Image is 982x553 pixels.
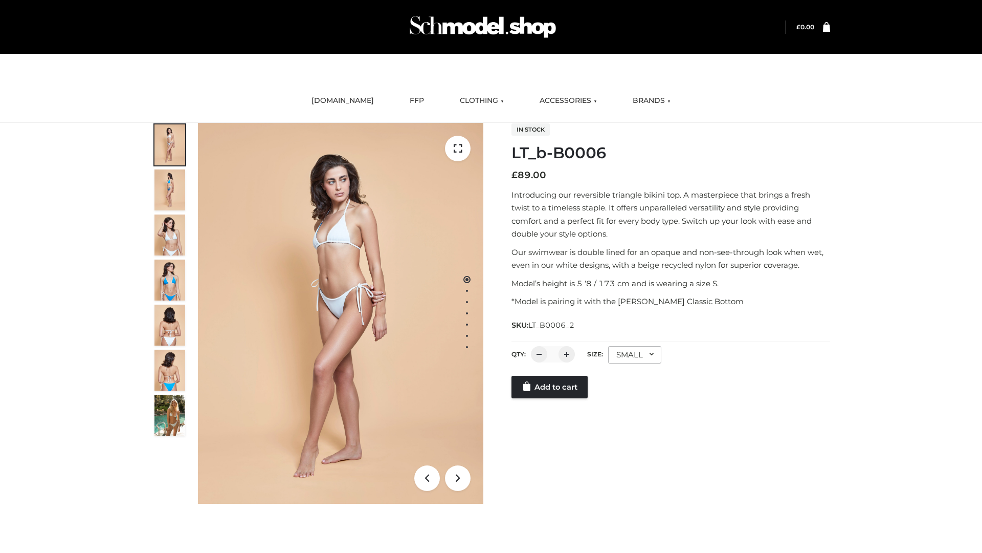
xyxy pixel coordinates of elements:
[511,295,830,308] p: *Model is pairing it with the [PERSON_NAME] Classic Bottom
[625,90,678,112] a: BRANDS
[511,350,526,358] label: QTY:
[796,23,814,31] bdi: 0.00
[511,123,550,136] span: In stock
[511,319,575,331] span: SKU:
[154,395,185,436] img: Arieltop_CloudNine_AzureSky2.jpg
[406,7,560,47] img: Schmodel Admin 964
[511,169,546,181] bdi: 89.00
[452,90,511,112] a: CLOTHING
[587,350,603,358] label: Size:
[198,123,483,504] img: LT_b-B0006
[154,260,185,301] img: ArielClassicBikiniTop_CloudNine_AzureSky_OW114ECO_4-scaled.jpg
[154,305,185,346] img: ArielClassicBikiniTop_CloudNine_AzureSky_OW114ECO_7-scaled.jpg
[154,215,185,256] img: ArielClassicBikiniTop_CloudNine_AzureSky_OW114ECO_3-scaled.jpg
[511,169,518,181] span: £
[511,277,830,290] p: Model’s height is 5 ‘8 / 173 cm and is wearing a size S.
[402,90,432,112] a: FFP
[796,23,814,31] a: £0.00
[608,346,661,364] div: SMALL
[154,124,185,165] img: ArielClassicBikiniTop_CloudNine_AzureSky_OW114ECO_1-scaled.jpg
[304,90,382,112] a: [DOMAIN_NAME]
[154,350,185,391] img: ArielClassicBikiniTop_CloudNine_AzureSky_OW114ECO_8-scaled.jpg
[511,246,830,272] p: Our swimwear is double lined for an opaque and non-see-through look when wet, even in our white d...
[532,90,605,112] a: ACCESSORIES
[511,188,830,241] p: Introducing our reversible triangle bikini top. A masterpiece that brings a fresh twist to a time...
[511,376,588,398] a: Add to cart
[511,144,830,162] h1: LT_b-B0006
[528,321,574,330] span: LT_B0006_2
[796,23,800,31] span: £
[154,169,185,210] img: ArielClassicBikiniTop_CloudNine_AzureSky_OW114ECO_2-scaled.jpg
